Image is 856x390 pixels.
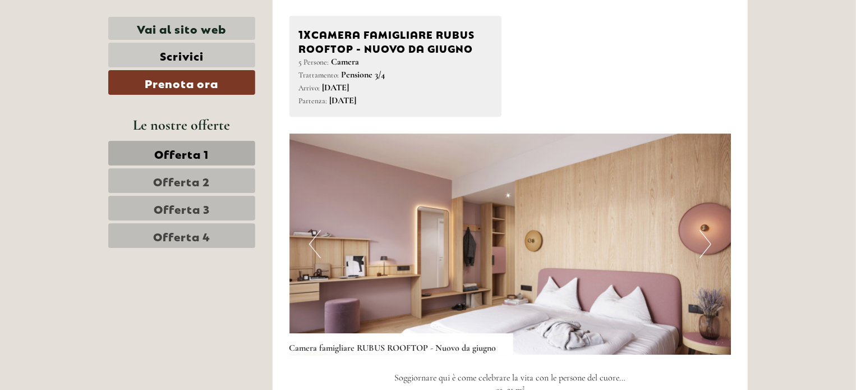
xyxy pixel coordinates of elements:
[299,83,320,93] small: Arrivo:
[299,70,339,80] small: Trattamento:
[309,230,321,258] button: Previous
[299,96,328,105] small: Partenza:
[299,57,329,67] small: 5 Persone:
[154,200,210,216] span: Offerta 3
[153,228,210,244] span: Offerta 4
[699,230,711,258] button: Next
[155,145,209,161] span: Offerta 1
[108,70,255,95] a: Prenota ora
[108,17,255,40] a: Vai al sito web
[108,43,255,67] a: Scrivici
[299,25,493,56] div: Camera famigliare RUBUS ROOFTOP - Nuovo da giugno
[289,333,513,355] div: Camera famigliare RUBUS ROOFTOP - Nuovo da giugno
[330,95,357,106] b: [DATE]
[289,134,731,355] img: image
[323,82,349,93] b: [DATE]
[299,25,312,41] b: 1x
[108,114,255,135] div: Le nostre offerte
[342,69,385,80] b: Pensione 3/4
[332,56,360,67] b: Camera
[154,173,210,189] span: Offerta 2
